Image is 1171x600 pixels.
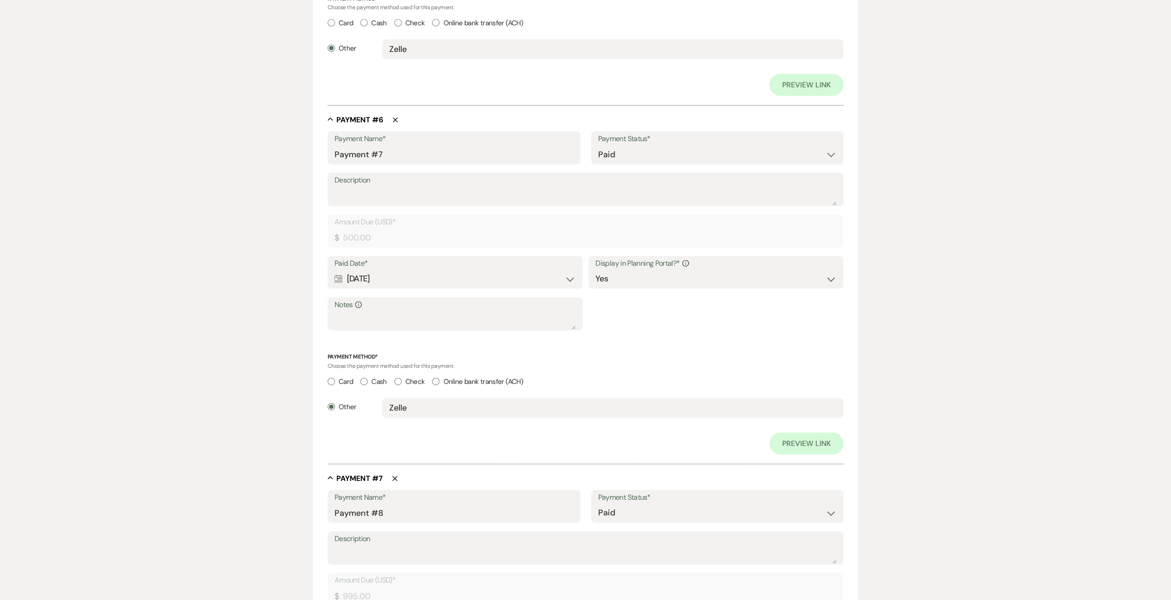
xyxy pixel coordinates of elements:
button: Payment #7 [328,474,383,483]
label: Other [328,42,357,55]
label: Payment Status* [598,132,837,146]
label: Amount Due (USD)* [335,574,837,587]
label: Payment Name* [335,132,573,146]
h5: Payment # 7 [336,474,383,484]
input: Card [328,378,335,385]
div: $ [335,232,339,244]
label: Display in Planning Portal?* [595,257,836,270]
button: Payment #6 [328,115,383,124]
a: Preview Link [769,74,843,96]
label: Cash [360,376,386,388]
label: Payment Name* [335,491,573,504]
input: Check [394,378,402,385]
label: Notes [335,298,576,312]
label: Check [394,17,425,29]
span: Choose the payment method used for this payment. [328,362,454,370]
input: Check [394,19,402,27]
input: Cash [360,378,368,385]
a: Preview Link [769,433,843,455]
input: Other [328,45,335,52]
span: Choose the payment method used for this payment. [328,4,454,11]
input: Card [328,19,335,27]
p: Payment Method* [328,353,844,361]
label: Other [328,401,357,413]
label: Payment Status* [598,491,837,504]
label: Card [328,376,353,388]
input: Cash [360,19,368,27]
label: Check [394,376,425,388]
label: Online bank transfer (ACH) [432,376,523,388]
h5: Payment # 6 [336,115,383,125]
input: Other [328,403,335,411]
div: [DATE] [335,270,576,288]
label: Online bank transfer (ACH) [432,17,523,29]
input: Online bank transfer (ACH) [432,19,439,27]
label: Description [335,174,837,187]
label: Description [335,532,837,546]
label: Amount Due (USD)* [335,216,837,229]
label: Cash [360,17,386,29]
input: Online bank transfer (ACH) [432,378,439,385]
label: Paid Date* [335,257,576,270]
label: Card [328,17,353,29]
